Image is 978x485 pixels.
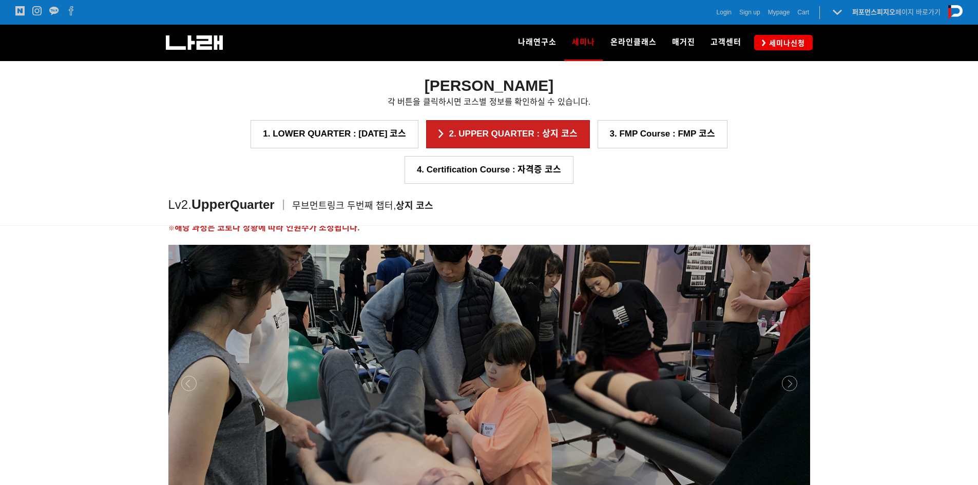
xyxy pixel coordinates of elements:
[664,25,703,61] a: 매거진
[230,198,275,211] span: Quarter
[278,199,289,211] span: ㅣ
[175,223,360,232] span: 해당 과정은 코로나 상황에 따라 인원수가 조정됩니다.
[711,37,741,47] span: 고객센터
[797,7,809,17] a: Cart
[426,120,589,148] a: 2. UPPER QUARTER : 상지 코스
[852,8,941,16] a: 퍼포먼스피지오페이지 바로가기
[405,201,433,211] span: 지 코스
[510,25,564,61] a: 나래연구소
[572,34,595,50] span: 세미나
[672,37,695,47] span: 매거진
[388,98,591,106] span: 각 버튼을 클릭하시면 코스별 정보를 확인하실 수 있습니다.
[396,201,405,211] strong: 상
[168,198,191,211] span: Lv2.
[425,77,554,94] strong: [PERSON_NAME]
[405,156,573,184] a: 4. Certification Course : 자격증 코스
[717,7,732,17] a: Login
[852,8,895,16] strong: 퍼포먼스피지오
[754,35,813,50] a: 세미나신청
[768,7,790,17] a: Mypage
[739,7,760,17] a: Sign up
[518,37,557,47] span: 나래연구소
[251,120,418,148] a: 1. LOWER QUARTER : [DATE] 코스
[292,201,405,211] span: 무브먼트링크 두번째 챕터,
[564,25,603,61] a: 세미나
[766,38,805,48] span: 세미나신청
[598,120,727,148] a: 3. FMP Course : FMP 코스
[610,37,657,47] span: 온라인클래스
[603,25,664,61] a: 온라인클래스
[191,197,230,212] strong: Upper
[168,225,175,232] span: ※
[703,25,749,61] a: 고객센터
